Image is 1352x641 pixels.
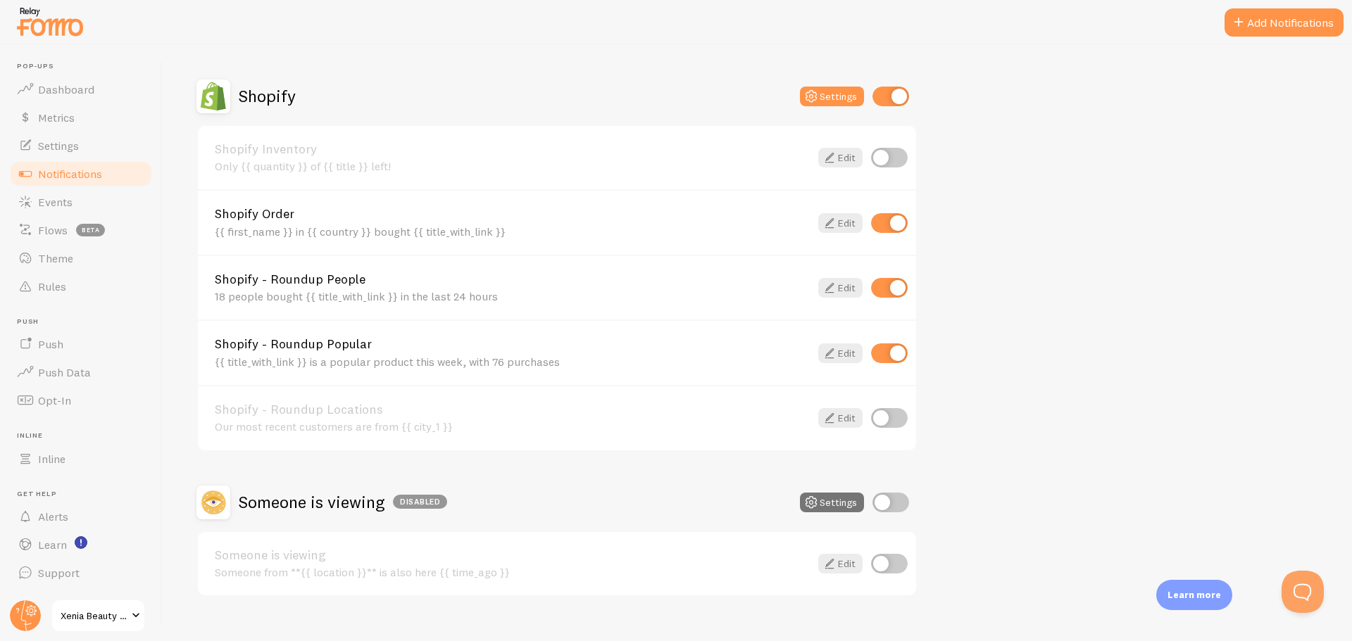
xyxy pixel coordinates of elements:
[215,403,810,416] a: Shopify - Roundup Locations
[38,365,91,379] span: Push Data
[8,445,154,473] a: Inline
[8,330,154,358] a: Push
[38,566,80,580] span: Support
[75,536,87,549] svg: <p>Watch New Feature Tutorials!</p>
[215,208,810,220] a: Shopify Order
[215,143,810,156] a: Shopify Inventory
[818,408,863,428] a: Edit
[215,566,810,578] div: Someone from **{{ location }}** is also here {{ time_ago }}
[196,485,230,519] img: Someone is viewing
[8,502,154,531] a: Alerts
[800,87,864,106] button: Settings
[38,393,71,407] span: Opt-In
[1282,571,1324,613] iframe: Help Scout Beacon - Open
[8,272,154,300] a: Rules
[38,509,68,523] span: Alerts
[215,225,810,238] div: {{ first_name }} in {{ country }} bought {{ title_with_link }}
[8,559,154,587] a: Support
[8,75,154,103] a: Dashboard
[8,358,154,386] a: Push Data
[38,538,67,552] span: Learn
[215,160,810,172] div: Only {{ quantity }} of {{ title }} left!
[1168,588,1221,602] p: Learn more
[8,216,154,244] a: Flows beta
[51,599,146,633] a: Xenia Beauty Labs
[38,167,102,181] span: Notifications
[215,273,810,286] a: Shopify - Roundup People
[17,490,154,499] span: Get Help
[215,420,810,433] div: Our most recent customers are from {{ city_1 }}
[38,195,73,209] span: Events
[8,132,154,160] a: Settings
[215,549,810,561] a: Someone is viewing
[818,213,863,233] a: Edit
[8,188,154,216] a: Events
[17,431,154,440] span: Inline
[393,495,447,509] div: Disabled
[8,160,154,188] a: Notifications
[38,337,63,351] span: Push
[818,343,863,363] a: Edit
[38,251,73,265] span: Theme
[38,139,79,153] span: Settings
[38,82,94,96] span: Dashboard
[17,62,154,71] span: Pop-ups
[1156,580,1232,610] div: Learn more
[61,607,127,624] span: Xenia Beauty Labs
[818,148,863,167] a: Edit
[8,244,154,272] a: Theme
[38,452,65,466] span: Inline
[196,80,230,113] img: Shopify
[818,554,863,573] a: Edit
[17,317,154,326] span: Push
[76,224,105,236] span: beta
[38,110,75,125] span: Metrics
[215,290,810,303] div: 18 people bought {{ title_with_link }} in the last 24 hours
[818,278,863,298] a: Edit
[215,355,810,368] div: {{ title_with_link }} is a popular product this week, with 76 purchases
[239,85,296,107] h2: Shopify
[215,338,810,350] a: Shopify - Roundup Popular
[8,531,154,559] a: Learn
[15,4,85,39] img: fomo-relay-logo-orange.svg
[8,386,154,414] a: Opt-In
[239,491,447,513] h2: Someone is viewing
[8,103,154,132] a: Metrics
[38,279,66,293] span: Rules
[800,493,864,512] button: Settings
[38,223,68,237] span: Flows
